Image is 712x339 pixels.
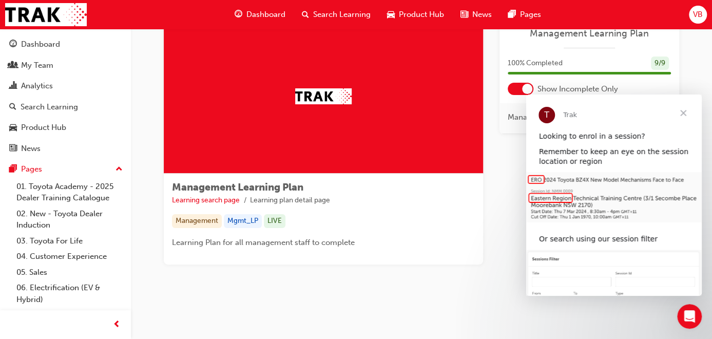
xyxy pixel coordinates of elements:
[689,6,707,24] button: VB
[693,9,703,21] span: VB
[460,8,468,21] span: news-icon
[264,214,285,228] div: LIVE
[399,9,444,21] span: Product Hub
[651,56,669,70] div: 9 / 9
[9,61,17,70] span: people-icon
[508,58,563,69] span: 100 % Completed
[526,95,702,296] iframe: Intercom live chat message
[21,39,60,50] div: Dashboard
[500,4,549,25] a: pages-iconPages
[295,88,352,104] img: Trak
[250,195,330,206] li: Learning plan detail page
[246,9,285,21] span: Dashboard
[4,56,127,75] a: My Team
[313,9,371,21] span: Search Learning
[4,160,127,179] button: Pages
[4,77,127,96] a: Analytics
[172,181,303,193] span: Management Learning Plan
[12,249,127,265] a: 04. Customer Experience
[21,101,78,113] div: Search Learning
[116,163,123,176] span: up-icon
[9,82,17,91] span: chart-icon
[537,83,618,95] span: Show Incomplete Only
[4,35,127,54] a: Dashboard
[508,111,554,123] span: Management
[113,318,121,331] span: prev-icon
[21,163,42,175] div: Pages
[21,122,66,134] div: Product Hub
[12,265,127,280] a: 05. Sales
[9,123,17,133] span: car-icon
[9,40,17,49] span: guage-icon
[520,9,541,21] span: Pages
[452,4,500,25] a: news-iconNews
[172,238,355,247] span: Learning Plan for all management staff to complete
[12,206,127,233] a: 02. New - Toyota Dealer Induction
[677,304,702,329] iframe: Intercom live chat
[4,118,127,137] a: Product Hub
[294,4,379,25] a: search-iconSearch Learning
[21,60,53,71] div: My Team
[4,98,127,117] a: Search Learning
[9,165,17,174] span: pages-icon
[21,143,41,155] div: News
[4,33,127,160] button: DashboardMy TeamAnalyticsSearch LearningProduct HubNews
[9,103,16,112] span: search-icon
[21,80,53,92] div: Analytics
[379,4,452,25] a: car-iconProduct Hub
[302,8,309,21] span: search-icon
[387,8,395,21] span: car-icon
[5,3,87,26] img: Trak
[508,8,516,21] span: pages-icon
[12,233,127,249] a: 03. Toyota For Life
[12,179,127,206] a: 01. Toyota Academy - 2025 Dealer Training Catalogue
[508,28,671,40] a: Management Learning Plan
[4,139,127,158] a: News
[9,144,17,154] span: news-icon
[12,307,127,323] a: 07. Parts21 Certification
[12,280,127,307] a: 06. Electrification (EV & Hybrid)
[172,214,222,228] div: Management
[235,8,242,21] span: guage-icon
[226,4,294,25] a: guage-iconDashboard
[224,214,262,228] div: Mgmt_LP
[472,9,492,21] span: News
[172,196,240,204] a: Learning search page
